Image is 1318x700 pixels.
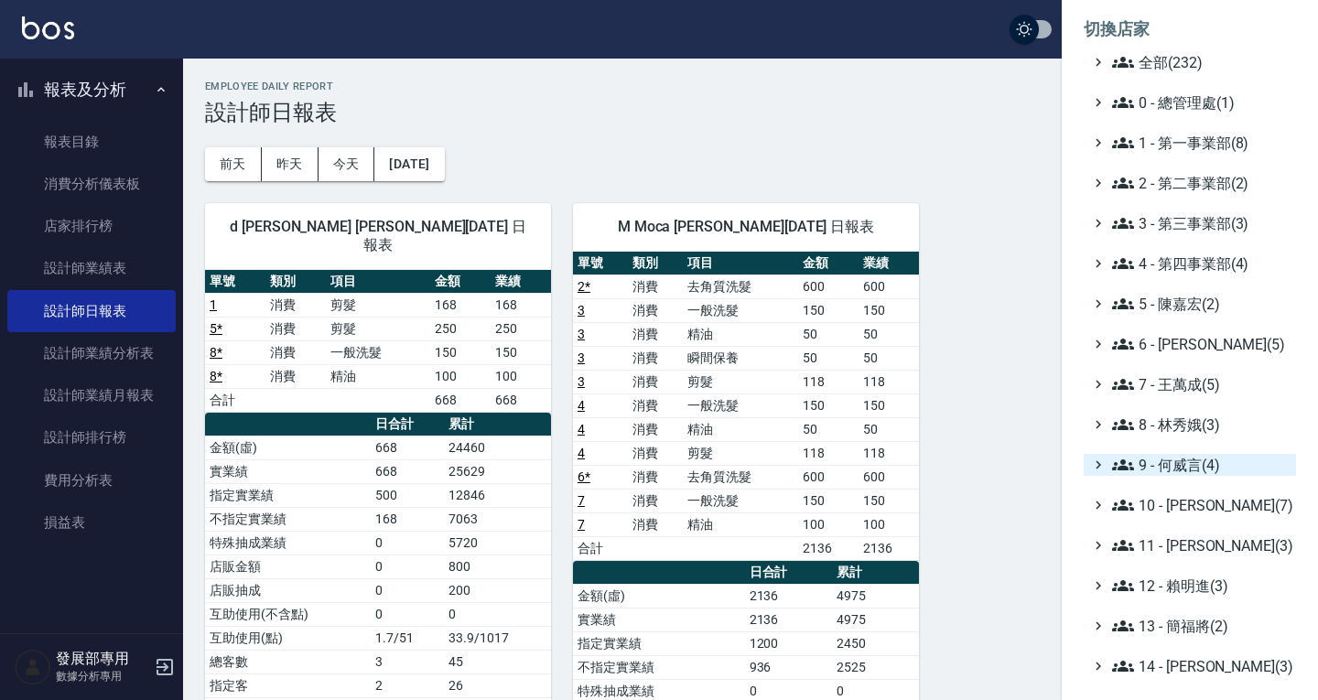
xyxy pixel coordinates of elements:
[1112,615,1289,637] span: 13 - 簡福將(2)
[1112,534,1289,556] span: 11 - [PERSON_NAME](3)
[1112,132,1289,154] span: 1 - 第一事業部(8)
[1084,7,1296,51] li: 切換店家
[1112,293,1289,315] span: 5 - 陳嘉宏(2)
[1112,575,1289,597] span: 12 - 賴明進(3)
[1112,172,1289,194] span: 2 - 第二事業部(2)
[1112,51,1289,73] span: 全部(232)
[1112,92,1289,113] span: 0 - 總管理處(1)
[1112,333,1289,355] span: 6 - [PERSON_NAME](5)
[1112,253,1289,275] span: 4 - 第四事業部(4)
[1112,373,1289,395] span: 7 - 王萬成(5)
[1112,655,1289,677] span: 14 - [PERSON_NAME](3)
[1112,494,1289,516] span: 10 - [PERSON_NAME](7)
[1112,212,1289,234] span: 3 - 第三事業部(3)
[1112,454,1289,476] span: 9 - 何威言(4)
[1112,414,1289,436] span: 8 - 林秀娥(3)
